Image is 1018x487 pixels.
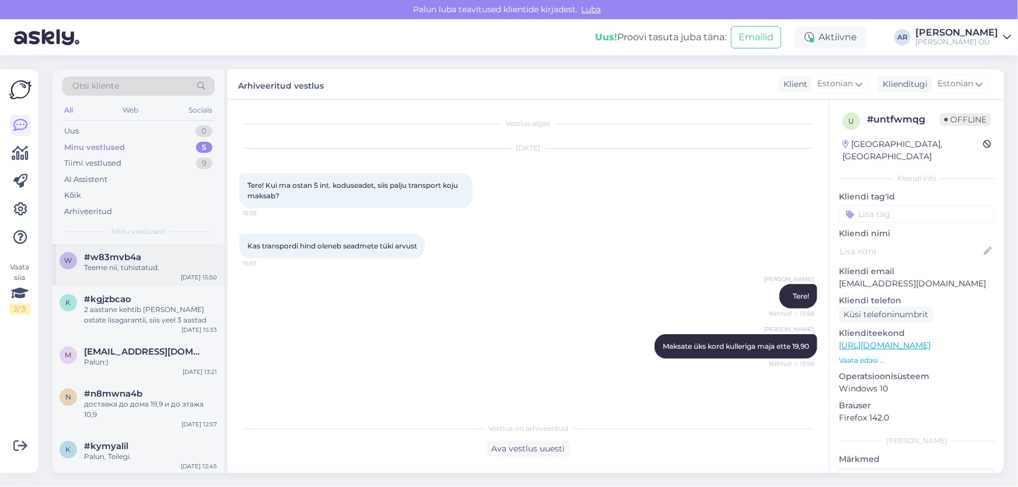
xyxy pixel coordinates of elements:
[878,78,928,90] div: Klienditugi
[839,295,995,307] p: Kliendi telefon
[121,103,141,118] div: Web
[181,325,217,334] div: [DATE] 15:33
[578,4,605,15] span: Luba
[186,103,215,118] div: Socials
[181,462,217,471] div: [DATE] 12:45
[848,117,854,125] span: u
[64,142,125,153] div: Minu vestlused
[839,436,995,446] div: [PERSON_NAME]
[731,26,781,48] button: Emailid
[817,78,853,90] span: Estonian
[66,298,71,307] span: k
[84,252,141,262] span: #w83mvb4a
[112,226,165,237] span: Minu vestlused
[769,309,814,318] span: Nähtud ✓ 15:58
[72,80,119,92] span: Otsi kliente
[839,265,995,278] p: Kliendi email
[488,423,568,434] span: Vestlus on arhiveeritud
[84,304,217,325] div: 2 aastane kehtib [PERSON_NAME] ostate lisagarantii, siis veel 3 aastad
[84,441,128,451] span: #kymyalil
[867,113,940,127] div: # untfwmqg
[181,273,217,282] div: [DATE] 15:50
[839,340,930,351] a: [URL][DOMAIN_NAME]
[64,190,81,201] div: Kõik
[839,370,995,383] p: Operatsioonisüsteem
[238,76,324,92] label: Arhiveeritud vestlus
[239,118,817,129] div: Vestlus algas
[9,262,30,314] div: Vaata siia
[84,294,131,304] span: #kgjzbcao
[839,191,995,203] p: Kliendi tag'id
[894,29,911,45] div: AR
[663,342,809,351] span: Maksate üks kord kulleriga maja ette 19,90
[915,28,1011,47] a: [PERSON_NAME][PERSON_NAME] OÜ
[239,143,817,153] div: [DATE]
[915,28,998,37] div: [PERSON_NAME]
[243,259,286,268] span: 15:57
[195,125,212,137] div: 0
[940,113,991,126] span: Offline
[839,412,995,424] p: Firefox 142.0
[839,453,995,465] p: Märkmed
[769,359,814,368] span: Nähtud ✓ 15:58
[66,445,71,454] span: k
[65,393,71,401] span: n
[196,142,212,153] div: 5
[9,79,32,101] img: Askly Logo
[915,37,998,47] div: [PERSON_NAME] OÜ
[839,173,995,184] div: Kliendi info
[839,307,933,323] div: Küsi telefoninumbrit
[937,78,973,90] span: Estonian
[795,27,866,48] div: Aktiivne
[839,278,995,290] p: [EMAIL_ADDRESS][DOMAIN_NAME]
[839,227,995,240] p: Kliendi nimi
[65,256,72,265] span: w
[65,351,72,359] span: m
[764,275,814,283] span: [PERSON_NAME]
[62,103,75,118] div: All
[84,262,217,273] div: Teeme nii, tühistatud.
[839,327,995,339] p: Klienditeekond
[84,399,217,420] div: доставка до дома 19,9 и до этажа 10,9
[839,205,995,223] input: Lisa tag
[183,367,217,376] div: [DATE] 13:21
[779,78,807,90] div: Klient
[64,174,107,185] div: AI Assistent
[64,125,79,137] div: Uus
[487,441,570,457] div: Ava vestlus uuesti
[196,157,212,169] div: 9
[595,31,617,43] b: Uus!
[84,451,217,462] div: Palun, Teilegi.
[839,383,995,395] p: Windows 10
[839,400,995,412] p: Brauser
[84,357,217,367] div: Palun:)
[793,292,809,300] span: Tere!
[247,241,417,250] span: Kas transpordi hind oleneb seadmete tüki arvust
[64,157,121,169] div: Tiimi vestlused
[9,304,30,314] div: 2 / 3
[84,346,205,357] span: marcussidoruk@hotmail.com
[842,138,983,163] div: [GEOGRAPHIC_DATA], [GEOGRAPHIC_DATA]
[181,420,217,429] div: [DATE] 12:57
[247,181,460,200] span: Tere! Kui ma ostan 5 int. koduseadet, siis palju transport koju maksab?
[764,325,814,334] span: [PERSON_NAME]
[595,30,726,44] div: Proovi tasuta juba täna:
[839,245,981,258] input: Lisa nimi
[84,388,142,399] span: #n8mwna4b
[64,206,112,218] div: Arhiveeritud
[839,355,995,366] p: Vaata edasi ...
[243,209,286,218] span: 15:55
